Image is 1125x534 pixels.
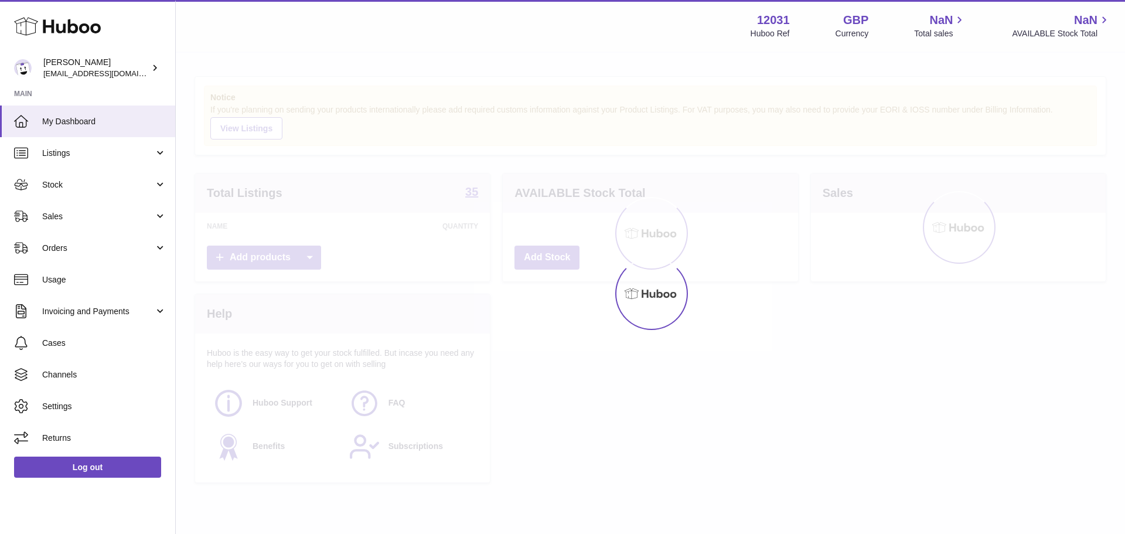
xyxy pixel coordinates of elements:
span: Channels [42,369,166,380]
div: [PERSON_NAME] [43,57,149,79]
span: Sales [42,211,154,222]
span: Usage [42,274,166,285]
strong: GBP [843,12,868,28]
span: Stock [42,179,154,191]
span: Listings [42,148,154,159]
span: Settings [42,401,166,412]
span: Cases [42,338,166,349]
span: NaN [1074,12,1097,28]
a: NaN AVAILABLE Stock Total [1012,12,1111,39]
span: Invoicing and Payments [42,306,154,317]
span: Orders [42,243,154,254]
span: Total sales [914,28,966,39]
span: AVAILABLE Stock Total [1012,28,1111,39]
a: NaN Total sales [914,12,966,39]
span: [EMAIL_ADDRESS][DOMAIN_NAME] [43,69,172,78]
span: My Dashboard [42,116,166,127]
div: Currency [836,28,869,39]
img: internalAdmin-12031@internal.huboo.com [14,59,32,77]
a: Log out [14,457,161,478]
span: NaN [929,12,953,28]
strong: 12031 [757,12,790,28]
span: Returns [42,433,166,444]
div: Huboo Ref [751,28,790,39]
